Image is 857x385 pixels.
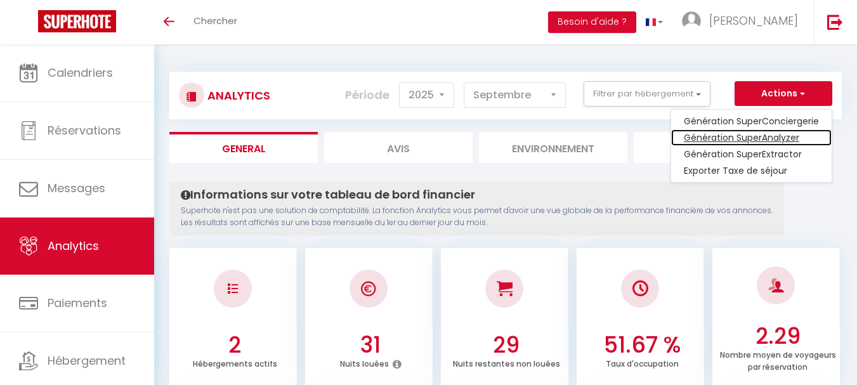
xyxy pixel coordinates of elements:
[181,205,773,229] p: Superhote n'est pas une solution de comptabilité. La fonction Analytics vous permet d'avoir une v...
[10,5,48,43] button: Ouvrir le widget de chat LiveChat
[169,132,318,163] li: General
[38,10,116,32] img: Super Booking
[709,13,798,29] span: [PERSON_NAME]
[345,81,389,109] label: Période
[447,332,565,358] h3: 29
[634,132,782,163] li: Marché
[548,11,636,33] button: Besoin d'aide ?
[682,11,701,30] img: ...
[311,332,429,358] h3: 31
[479,132,627,163] li: Environnement
[671,113,832,129] a: Génération SuperConciergerie
[48,122,121,138] span: Réservations
[827,14,843,30] img: logout
[584,81,710,107] button: Filtrer par hébergement
[340,356,389,369] p: Nuits louées
[48,65,113,81] span: Calendriers
[228,284,238,294] img: NO IMAGE
[671,146,832,162] a: Génération SuperExtractor
[48,180,105,196] span: Messages
[204,81,270,110] h3: Analytics
[181,188,773,202] h4: Informations sur votre tableau de bord financier
[48,295,107,311] span: Paiements
[193,14,237,27] span: Chercher
[48,353,126,369] span: Hébergement
[671,162,832,179] a: Exporter Taxe de séjour
[606,356,679,369] p: Taux d'occupation
[176,332,294,358] h3: 2
[720,347,836,372] p: Nombre moyen de voyageurs par réservation
[453,356,560,369] p: Nuits restantes non louées
[48,238,99,254] span: Analytics
[193,356,277,369] p: Hébergements actifs
[719,323,837,349] h3: 2.29
[671,129,832,146] a: Génération SuperAnalyzer
[735,81,832,107] button: Actions
[583,332,701,358] h3: 51.67 %
[324,132,473,163] li: Avis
